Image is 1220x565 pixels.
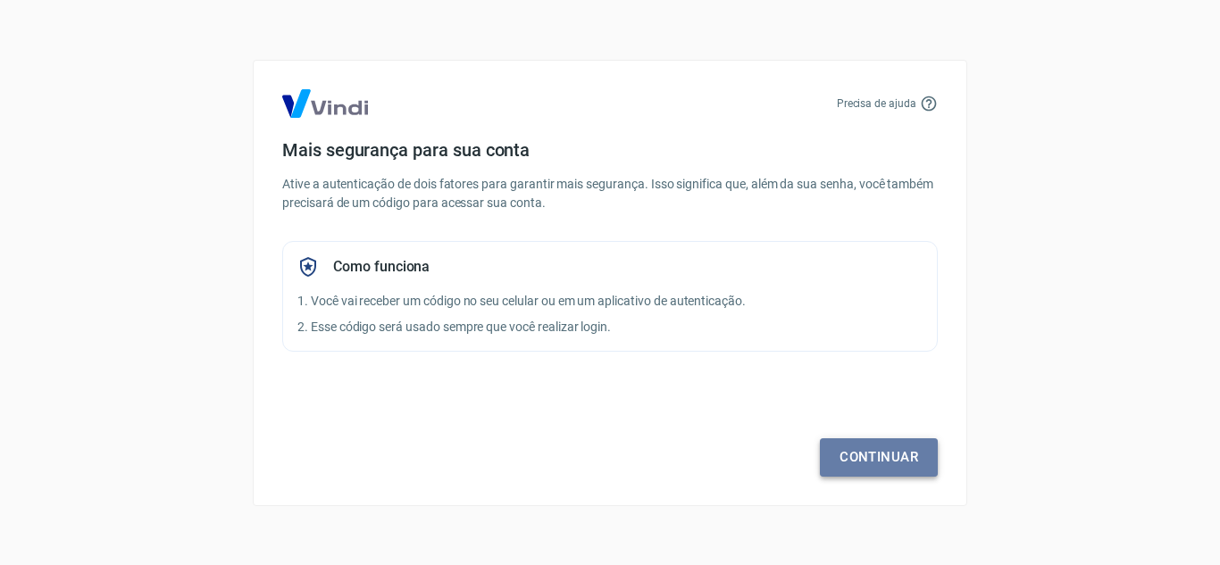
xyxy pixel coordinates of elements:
p: Ative a autenticação de dois fatores para garantir mais segurança. Isso significa que, além da su... [282,175,938,212]
h5: Como funciona [333,258,430,276]
p: Precisa de ajuda [837,96,916,112]
p: 1. Você vai receber um código no seu celular ou em um aplicativo de autenticação. [297,292,923,311]
img: Logo Vind [282,89,368,118]
p: 2. Esse código será usado sempre que você realizar login. [297,318,923,337]
a: Continuar [820,438,938,476]
h4: Mais segurança para sua conta [282,139,938,161]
